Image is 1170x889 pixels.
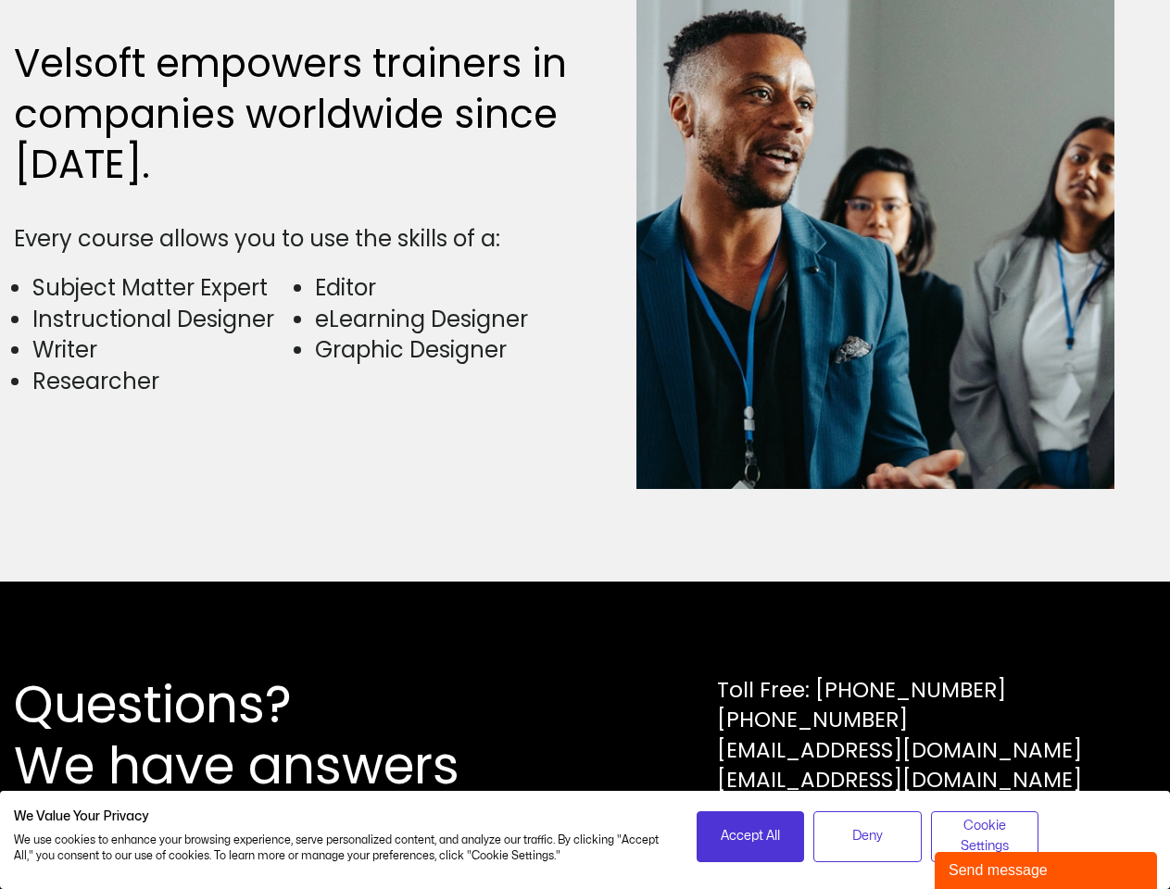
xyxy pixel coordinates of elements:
[931,811,1039,862] button: Adjust cookie preferences
[935,848,1161,889] iframe: chat widget
[14,223,576,255] div: Every course allows you to use the skills of a:
[315,304,575,335] li: eLearning Designer
[852,826,883,846] span: Deny
[14,674,526,796] h2: Questions? We have answers
[32,304,293,335] li: Instructional Designer
[697,811,805,862] button: Accept all cookies
[717,675,1082,795] div: Toll Free: [PHONE_NUMBER] [PHONE_NUMBER] [EMAIL_ADDRESS][DOMAIN_NAME] [EMAIL_ADDRESS][DOMAIN_NAME]
[315,334,575,366] li: Graphic Designer
[721,826,780,846] span: Accept All
[813,811,922,862] button: Deny all cookies
[14,39,576,191] h2: Velsoft empowers trainers in companies worldwide since [DATE].
[943,816,1027,858] span: Cookie Settings
[14,833,669,864] p: We use cookies to enhance your browsing experience, serve personalized content, and analyze our t...
[32,272,293,304] li: Subject Matter Expert
[315,272,575,304] li: Editor
[32,334,293,366] li: Writer
[32,366,293,397] li: Researcher
[14,808,669,825] h2: We Value Your Privacy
